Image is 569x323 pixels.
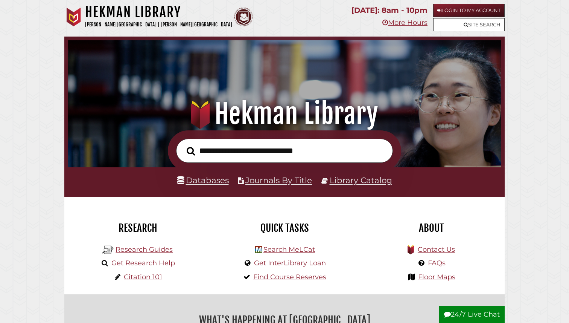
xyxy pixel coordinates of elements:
[183,145,199,158] button: Search
[77,97,493,130] h1: Hekman Library
[382,18,428,27] a: More Hours
[64,8,83,26] img: Calvin University
[234,8,253,26] img: Calvin Theological Seminary
[217,222,352,234] h2: Quick Tasks
[433,4,505,17] a: Login to My Account
[351,4,428,17] p: [DATE]: 8am - 10pm
[124,273,162,281] a: Citation 101
[255,246,262,253] img: Hekman Library Logo
[70,222,205,234] h2: Research
[428,259,446,267] a: FAQs
[254,259,326,267] a: Get InterLibrary Loan
[177,175,229,185] a: Databases
[187,146,195,155] i: Search
[433,18,505,31] a: Site Search
[111,259,175,267] a: Get Research Help
[102,244,114,256] img: Hekman Library Logo
[116,245,173,254] a: Research Guides
[330,175,392,185] a: Library Catalog
[85,4,232,20] h1: Hekman Library
[418,245,455,254] a: Contact Us
[245,175,312,185] a: Journals By Title
[85,20,232,29] p: [PERSON_NAME][GEOGRAPHIC_DATA] | [PERSON_NAME][GEOGRAPHIC_DATA]
[253,273,326,281] a: Find Course Reserves
[364,222,499,234] h2: About
[418,273,455,281] a: Floor Maps
[263,245,315,254] a: Search MeLCat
